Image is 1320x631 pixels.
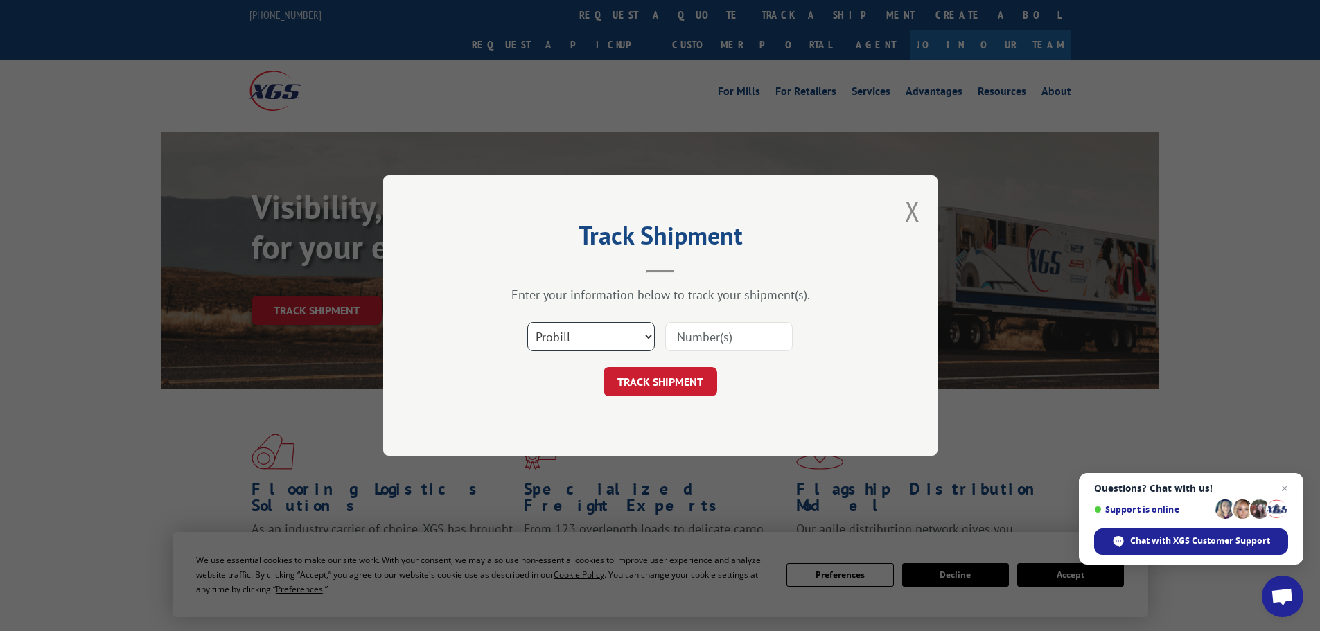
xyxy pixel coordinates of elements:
[452,287,868,303] div: Enter your information below to track your shipment(s).
[452,226,868,252] h2: Track Shipment
[1262,576,1303,617] div: Open chat
[1130,535,1270,547] span: Chat with XGS Customer Support
[1094,504,1211,515] span: Support is online
[1276,480,1293,497] span: Close chat
[665,322,793,351] input: Number(s)
[1094,483,1288,494] span: Questions? Chat with us!
[604,367,717,396] button: TRACK SHIPMENT
[1094,528,1288,555] div: Chat with XGS Customer Support
[905,193,920,229] button: Close modal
